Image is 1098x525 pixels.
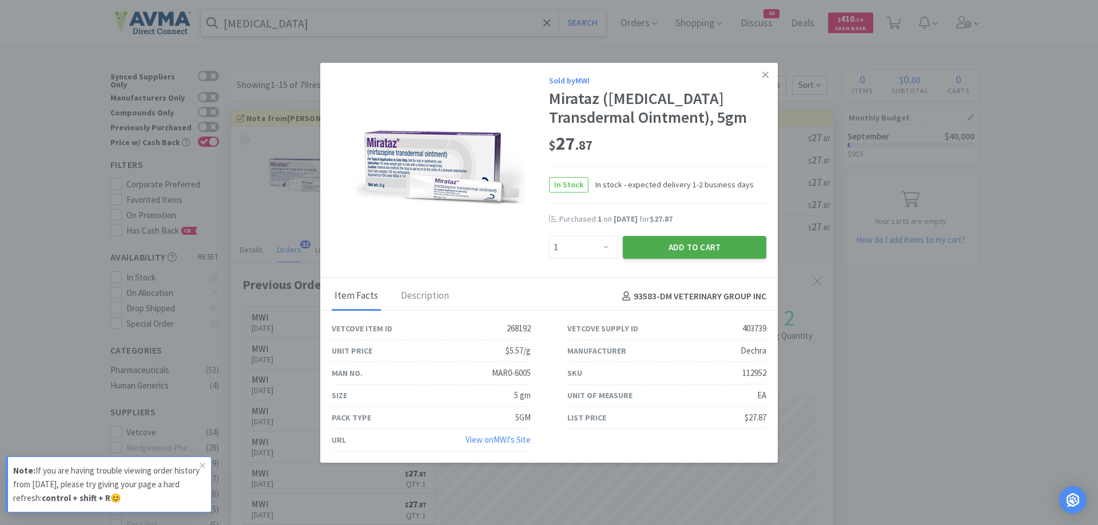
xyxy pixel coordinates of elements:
div: Description [398,282,452,311]
div: SKU [567,367,582,379]
div: $27.87 [745,411,766,424]
div: URL [332,434,346,446]
div: 112952 [742,366,766,380]
span: 1 [598,214,602,224]
div: Pack Type [332,411,371,424]
div: 5 gm [514,388,531,402]
div: Item Facts [332,282,381,311]
span: In stock - expected delivery 1-2 business days [588,178,754,191]
div: Purchased on for [559,214,766,225]
div: Man No. [332,367,363,379]
div: 268192 [507,322,531,335]
div: EA [757,388,766,402]
span: [DATE] [614,214,638,224]
strong: Note: [13,465,35,476]
div: 403739 [742,322,766,335]
span: $27.87 [650,214,673,224]
h4: 93583 - DM VETERINARY GROUP INC [618,289,766,304]
div: Vetcove Item ID [332,322,392,335]
button: Add to Cart [623,236,766,259]
div: MAR0-6005 [492,366,531,380]
strong: control + shift + R [42,492,110,503]
p: If you are having trouble viewing order history from [DATE], please try giving your page a hard r... [13,464,200,505]
div: $5.57/g [506,344,531,358]
div: Size [332,389,347,402]
div: Unit of Measure [567,389,632,402]
span: 27 [549,132,592,155]
img: e7056d81dc8d4133b91ee2c296faae95_403739.png [355,124,526,209]
div: Dechra [741,344,766,358]
a: View onMWI's Site [466,434,531,445]
span: $ [549,137,556,153]
span: In Stock [550,178,588,192]
div: Mirataz ([MEDICAL_DATA] Transdermal Ointment), 5gm [549,89,766,127]
div: Sold by MWI [549,74,766,87]
div: Vetcove Supply ID [567,322,638,335]
div: Open Intercom Messenger [1059,486,1087,514]
span: . 87 [575,137,592,153]
div: Unit Price [332,344,372,357]
div: 5GM [515,411,531,424]
div: List Price [567,411,606,424]
div: Manufacturer [567,344,626,357]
